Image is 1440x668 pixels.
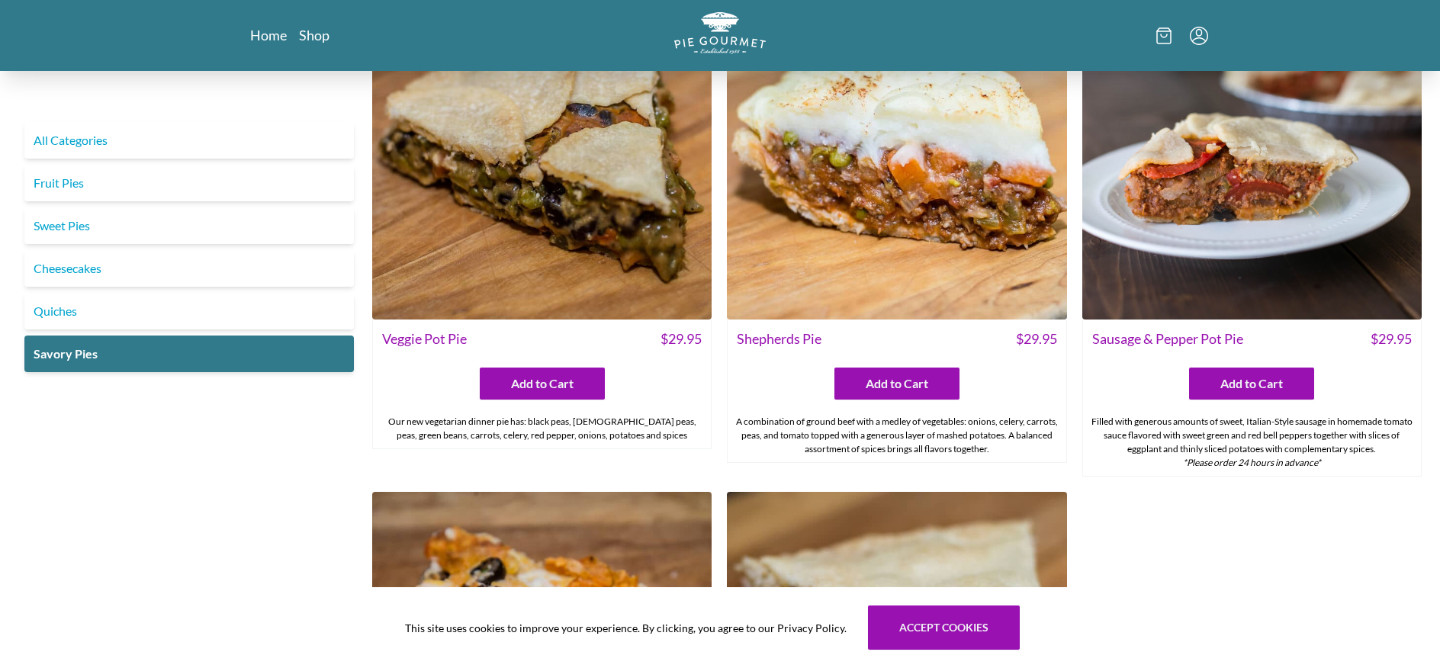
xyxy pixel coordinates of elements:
button: Add to Cart [480,368,605,400]
span: Sausage & Pepper Pot Pie [1092,329,1243,349]
a: Logo [674,12,766,59]
button: Accept cookies [868,605,1020,650]
a: Fruit Pies [24,165,354,201]
span: This site uses cookies to improve your experience. By clicking, you agree to our Privacy Policy. [405,620,847,636]
button: Add to Cart [834,368,959,400]
a: Shop [299,26,329,44]
button: Add to Cart [1189,368,1314,400]
span: Veggie Pot Pie [382,329,467,349]
em: *Please order 24 hours in advance* [1183,457,1321,468]
button: Menu [1190,27,1208,45]
span: $ 29.95 [1371,329,1412,349]
a: Home [250,26,287,44]
div: Filled with generous amounts of sweet, Italian-Style sausage in homemade tomato sauce flavored wi... [1083,409,1421,476]
span: Add to Cart [511,374,574,393]
span: $ 29.95 [661,329,702,349]
span: Add to Cart [1220,374,1283,393]
a: Cheesecakes [24,250,354,287]
img: logo [674,12,766,54]
span: Shepherds Pie [737,329,821,349]
a: Savory Pies [24,336,354,372]
a: Sweet Pies [24,207,354,244]
a: All Categories [24,122,354,159]
div: Our new vegetarian dinner pie has: black peas, [DEMOGRAPHIC_DATA] peas, peas, green beans, carrot... [373,409,711,448]
span: Add to Cart [866,374,928,393]
a: Quiches [24,293,354,329]
span: $ 29.95 [1016,329,1057,349]
div: A combination of ground beef with a medley of vegetables: onions, celery, carrots, peas, and toma... [728,409,1066,462]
